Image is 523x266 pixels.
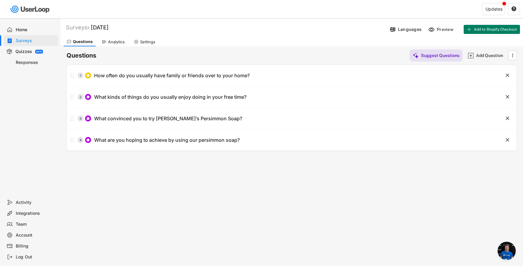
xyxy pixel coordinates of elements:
div: 1 [77,74,84,77]
img: userloop-logo-01.svg [9,3,52,15]
div: BETA [36,51,42,53]
div: Quizzes [15,49,32,55]
div: How often do you usually have family or friends over to your home? [94,72,250,79]
button: Add to Shopify Checkout [464,25,520,34]
div: Suggest Questions [421,53,459,58]
div: Billing [16,243,56,249]
div: Add Question [476,53,506,58]
button:  [505,137,511,143]
img: ConversationMinor.svg [86,95,90,99]
img: Language%20Icon.svg [390,26,396,33]
div: Surveys [16,38,56,44]
img: ConversationMinor.svg [86,138,90,142]
div: Activity [16,200,56,205]
text:  [512,52,513,58]
div: What are you hoping to achieve by using our persimmon soap? [94,137,240,143]
div: Questions [73,39,93,44]
div: Settings [140,39,155,45]
img: ConversationMinor.svg [86,117,90,120]
text:  [506,94,509,100]
img: CircleTickMinorWhite.svg [86,74,90,77]
text:  [506,115,509,121]
button:  [505,72,511,78]
button:  [505,115,511,121]
button:  [509,51,515,60]
span: Add to Shopify Checkout [474,28,517,31]
div: 4 [77,138,84,141]
div: Surveys [66,24,89,31]
div: Team [16,221,56,227]
img: MagicMajor%20%28Purple%29.svg [413,52,419,59]
div: Log Out [16,254,56,260]
div: Preview [437,27,455,32]
div: 3 [77,117,84,120]
div: Account [16,232,56,238]
div: What convinced you to try [PERSON_NAME]’s Persimmon Soap? [94,115,242,122]
button:  [505,94,511,100]
div: Home [16,27,56,33]
text:  [506,137,509,143]
div: Analytics [108,39,125,45]
text:  [506,72,509,78]
font: [DATE] [91,24,109,31]
div: Integrations [16,211,56,216]
div: Updates [485,7,502,11]
div: Open chat [498,242,516,260]
h6: Questions [67,52,96,60]
button:  [511,6,517,12]
div: 2 [77,95,84,98]
div: Responses [16,60,56,65]
text:  [511,6,516,12]
img: AddMajor.svg [468,52,474,59]
div: Languages [398,27,422,32]
div: What kinds of things do you usually enjoy doing in your free time? [94,94,246,100]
